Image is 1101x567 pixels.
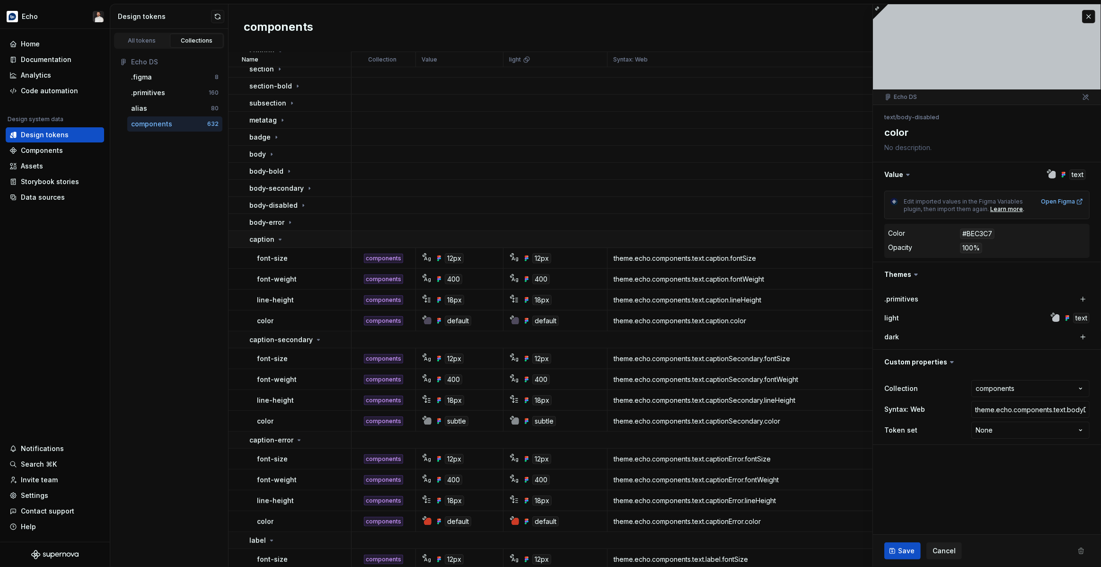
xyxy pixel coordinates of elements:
[904,198,1024,213] span: Edit imported values in the Figma Variables plugin, then import them again.
[21,130,69,140] div: Design tokens
[532,253,551,264] div: 12px
[31,550,79,559] a: Supernova Logo
[249,235,274,244] p: caption
[445,475,462,485] div: 400
[608,254,876,263] div: theme.echo.components.text.caption.fontSize
[249,64,274,74] p: section
[364,316,403,326] div: components
[21,55,71,64] div: Documentation
[6,159,104,174] a: Assets
[22,12,38,21] div: Echo
[257,416,273,426] p: color
[532,316,559,326] div: default
[511,355,519,363] div: Ag
[209,89,219,97] div: 160
[895,114,897,121] li: /
[21,460,57,469] div: Search ⌘K
[6,174,104,189] a: Storybook stories
[93,11,104,22] img: Ben Alexander
[1041,198,1083,205] a: Open Figma
[249,98,286,108] p: subsection
[897,114,939,121] li: body-disabled
[364,416,403,426] div: components
[608,416,876,426] div: theme.echo.components.text.captionSecondary.color
[511,255,519,262] div: Ag
[1023,205,1024,213] span: .
[1073,313,1090,323] div: text
[926,542,962,559] button: Cancel
[445,516,471,527] div: default
[249,81,292,91] p: section-bold
[6,472,104,487] a: Invite team
[257,475,297,485] p: font-weight
[364,275,403,284] div: components
[249,536,266,545] p: label
[511,455,519,463] div: Ag
[6,519,104,534] button: Help
[364,475,403,485] div: components
[127,101,222,116] button: alias80
[257,375,297,384] p: font-weight
[364,254,403,263] div: components
[364,496,403,505] div: components
[884,425,917,435] label: Token set
[244,19,313,36] h2: components
[257,275,297,284] p: font-weight
[6,143,104,158] a: Components
[532,454,551,464] div: 12px
[898,546,915,556] span: Save
[21,506,74,516] div: Contact support
[21,161,43,171] div: Assets
[445,316,471,326] div: default
[6,457,104,472] button: Search ⌘K
[249,167,283,176] p: body-bold
[532,554,551,565] div: 12px
[21,86,78,96] div: Code automation
[445,395,464,406] div: 18px
[884,294,918,304] label: .primitives
[21,146,63,155] div: Components
[131,88,165,97] div: .primitives
[6,68,104,83] a: Analytics
[532,374,550,385] div: 400
[249,201,298,210] p: body-disabled
[364,555,403,564] div: components
[990,205,1023,213] div: Learn more
[242,56,258,63] p: Name
[364,454,403,464] div: components
[131,104,147,113] div: alias
[257,396,294,405] p: line-height
[608,375,876,384] div: theme.echo.components.text.captionSecondary.fontWeight
[257,316,273,326] p: color
[882,124,1088,141] textarea: color
[249,150,266,159] p: body
[21,522,36,532] div: Help
[127,85,222,100] button: .primitives160
[257,454,288,464] p: font-size
[884,313,899,323] label: light
[6,52,104,67] a: Documentation
[173,37,220,44] div: Collections
[424,355,432,363] div: Ag
[127,70,222,85] a: .figma8
[424,455,432,463] div: Ag
[6,441,104,456] button: Notifications
[207,120,219,128] div: 632
[933,546,956,556] span: Cancel
[884,332,899,342] label: dark
[511,476,519,484] div: Ag
[608,295,876,305] div: theme.echo.components.text.caption.lineHeight
[971,401,1090,418] input: Empty
[445,374,462,385] div: 400
[445,354,464,364] div: 12px
[960,243,982,253] div: 100%
[21,177,79,186] div: Storybook stories
[613,56,648,63] p: Syntax: Web
[249,435,293,445] p: caption-error
[884,114,895,121] li: text
[364,295,403,305] div: components
[445,454,464,464] div: 12px
[127,116,222,132] a: components632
